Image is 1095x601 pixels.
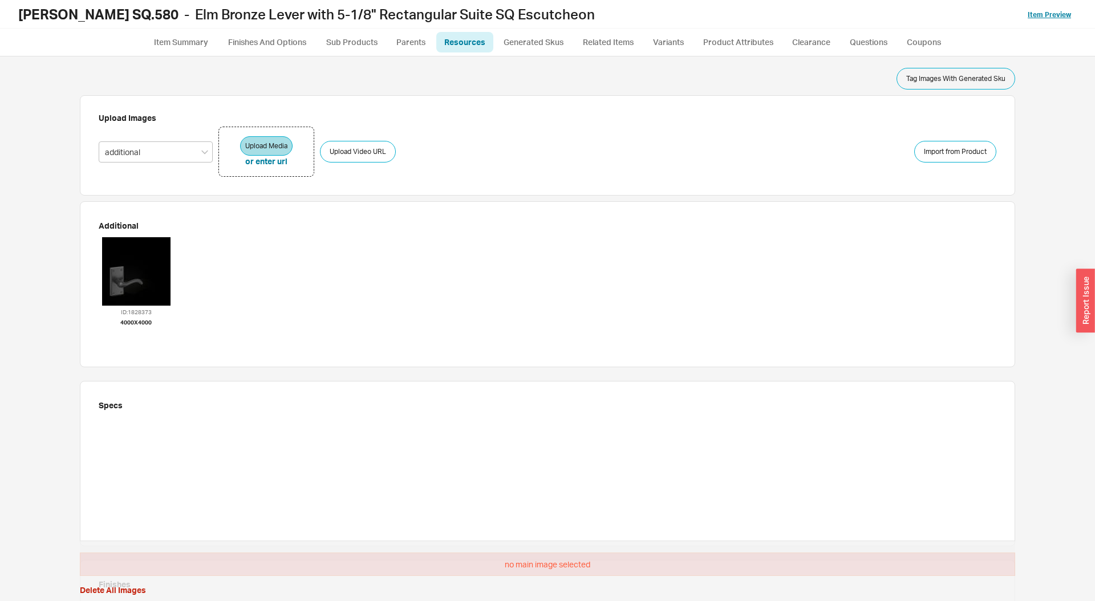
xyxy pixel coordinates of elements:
span: Tag Images With Generated Sku [906,72,1005,86]
a: Variants [644,32,692,52]
button: Upload Media [240,136,293,156]
button: or enter url [245,156,287,167]
svg: open menu [201,150,208,155]
a: Coupons [899,32,950,52]
b: [PERSON_NAME] SQ.580 [18,6,179,23]
button: Delete All Images [80,584,146,596]
a: Finishes And Options [218,32,316,52]
h5: Upload Images [99,114,996,122]
b: Additional [99,220,996,232]
span: Import from Product [924,145,987,159]
h6: ID: 1828373 [102,309,171,315]
a: Resources [436,32,493,52]
button: Import from Product [914,141,996,163]
a: Parents [388,32,434,52]
a: Questions [841,32,897,52]
h6: 4000 x 4000 [102,319,171,325]
a: Sub Products [318,32,386,52]
span: - [184,6,189,23]
a: Item Preview [1028,10,1071,19]
button: Tag Images With Generated Sku [897,68,1015,90]
input: Select Image Type [99,141,213,163]
div: no main image selected [80,553,1015,576]
a: Generated Skus [496,32,572,52]
b: Specs [99,400,996,411]
span: Elm Bronze Lever with 5-1/8" Rectangular Suite SQ Escutcheon [195,6,595,23]
a: Clearance [784,32,839,52]
a: Related Items [574,32,642,52]
a: Item Summary [146,32,216,52]
span: Upload Video URL [330,145,386,159]
span: Upload Media [245,139,287,153]
a: Product Attributes [695,32,782,52]
button: Upload Video URL [320,141,396,163]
